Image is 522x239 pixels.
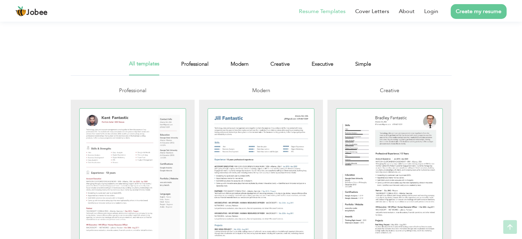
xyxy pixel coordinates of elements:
[312,60,333,75] a: Executive
[451,4,507,19] a: Create my resume
[129,60,159,75] a: All templates
[252,87,270,94] span: Modern
[399,7,415,15] a: About
[231,60,248,75] a: Modern
[26,9,48,17] span: Jobee
[380,87,399,94] span: Creative
[424,7,438,15] a: Login
[299,7,346,15] a: Resume Templates
[119,87,146,94] span: Professional
[15,6,48,17] a: Jobee
[181,60,209,75] a: Professional
[355,60,371,75] a: Simple
[270,60,290,75] a: Creative
[355,7,389,15] a: Cover Letters
[15,6,26,17] img: jobee.io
